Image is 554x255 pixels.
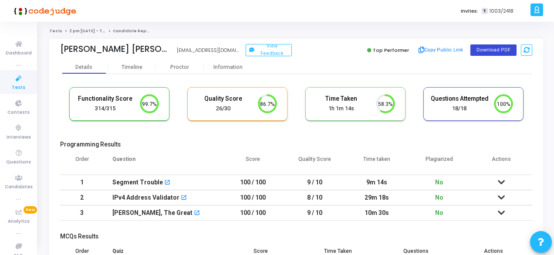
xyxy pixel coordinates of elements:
[461,7,478,15] label: Invites:
[373,47,409,54] span: Top Performer
[490,7,513,15] span: 1003/2418
[222,150,284,175] th: Score
[6,159,31,166] span: Questions
[113,28,153,34] span: Candidate Report
[312,105,371,113] div: 1h 1m 14s
[284,205,346,221] td: 9 / 10
[284,175,346,190] td: 9 / 10
[416,44,466,57] button: Copy Public Link
[60,141,532,148] h5: Programming Results
[6,50,32,57] span: Dashboard
[470,150,532,175] th: Actions
[435,209,443,216] span: No
[112,190,179,205] div: IPv4 Address Validator
[60,233,532,240] h5: MCQs Results
[435,179,443,186] span: No
[60,205,104,221] td: 3
[222,205,284,221] td: 100 / 100
[284,150,346,175] th: Quality Score
[204,64,252,71] div: Information
[5,184,33,191] span: Candidates
[11,2,76,20] img: logo
[470,44,517,56] button: Download PDF
[76,105,135,113] div: 314/315
[112,175,163,190] div: Segment Trouble
[346,205,408,221] td: 10m 30s
[194,105,253,113] div: 26/30
[284,190,346,205] td: 8 / 10
[76,95,135,102] h5: Functionality Score
[312,95,371,102] h5: Time Taken
[346,190,408,205] td: 29m 18s
[430,105,489,113] div: 18/18
[346,150,408,175] th: Time taken
[7,134,31,141] span: Interviews
[246,44,292,56] button: View Feedback
[112,206,193,220] div: [PERSON_NAME], The Great
[194,211,200,217] mat-icon: open_in_new
[482,8,487,14] span: T
[164,180,170,186] mat-icon: open_in_new
[49,28,62,34] a: Tests
[7,109,30,116] span: Contests
[60,175,104,190] td: 1
[60,150,104,175] th: Order
[181,195,187,201] mat-icon: open_in_new
[222,175,284,190] td: 100 / 100
[75,64,92,71] div: Details
[24,206,37,214] span: New
[177,47,241,54] div: [EMAIL_ADDRESS][DOMAIN_NAME]
[69,28,164,34] a: 2 pm [DATE] - Titan Engineering Intern 2026
[49,28,543,34] nav: breadcrumb
[194,95,253,102] h5: Quality Score
[346,175,408,190] td: 9m 14s
[156,64,204,71] div: Proctor
[12,84,25,92] span: Tests
[104,150,222,175] th: Question
[60,44,172,54] div: [PERSON_NAME] [PERSON_NAME]
[430,95,489,102] h5: Questions Attempted
[222,190,284,205] td: 100 / 100
[435,194,443,201] span: No
[60,190,104,205] td: 2
[408,150,470,175] th: Plagiarized
[8,218,30,225] span: Analytics
[122,64,142,71] div: Timeline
